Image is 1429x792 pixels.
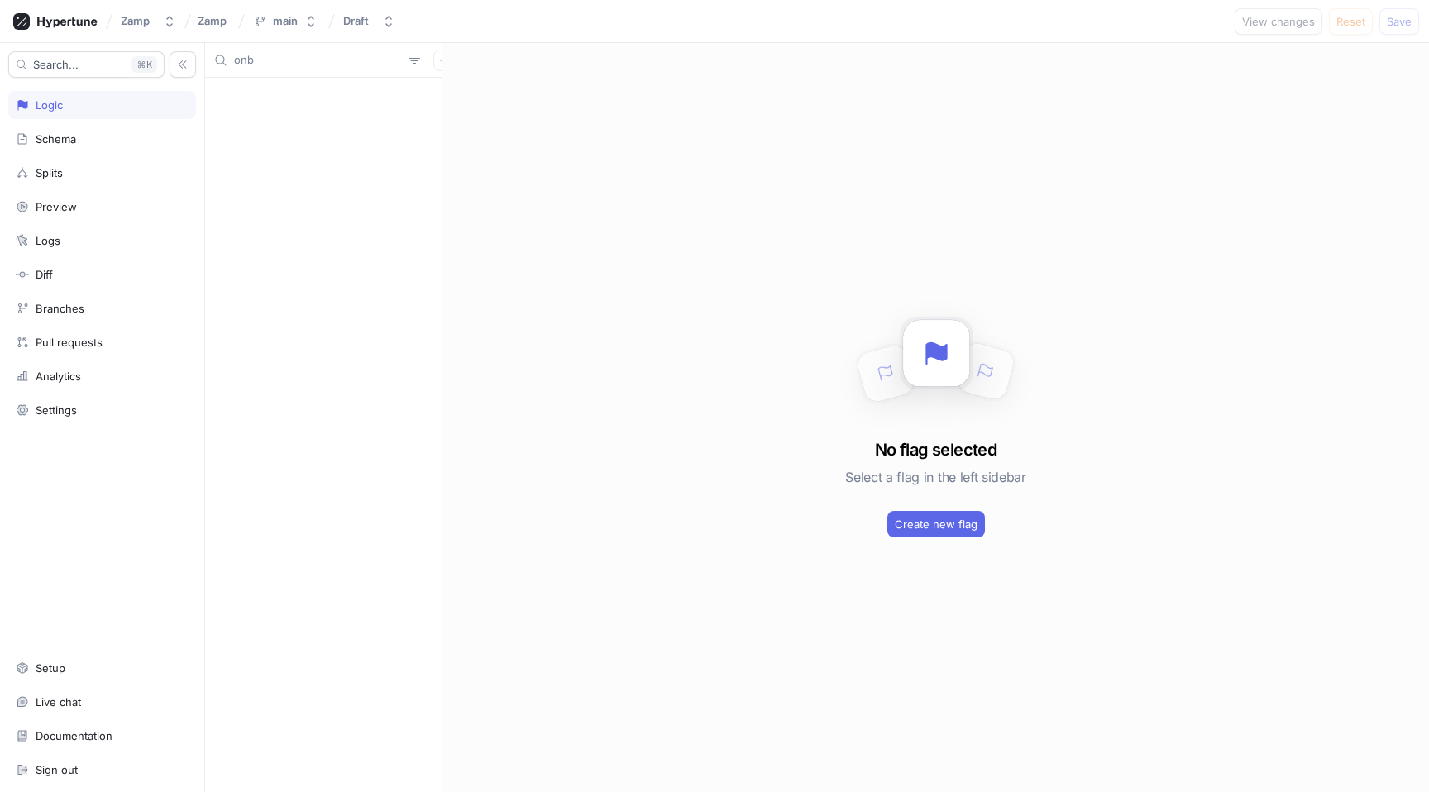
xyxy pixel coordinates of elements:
[246,7,324,35] button: main
[845,462,1025,492] h5: Select a flag in the left sidebar
[36,763,78,776] div: Sign out
[33,60,79,69] span: Search...
[36,166,63,179] div: Splits
[36,132,76,146] div: Schema
[121,14,150,28] div: Zamp
[36,729,112,742] div: Documentation
[234,52,402,69] input: Search...
[36,98,63,112] div: Logic
[337,7,402,35] button: Draft
[1242,17,1315,26] span: View changes
[36,403,77,417] div: Settings
[1387,17,1412,26] span: Save
[895,519,977,529] span: Create new flag
[36,268,53,281] div: Diff
[114,7,183,35] button: Zamp
[36,302,84,315] div: Branches
[273,14,298,28] div: main
[887,511,985,537] button: Create new flag
[1336,17,1365,26] span: Reset
[36,336,103,349] div: Pull requests
[36,200,77,213] div: Preview
[1329,8,1373,35] button: Reset
[36,661,65,675] div: Setup
[36,234,60,247] div: Logs
[131,56,157,73] div: K
[198,15,227,26] span: Zamp
[36,695,81,709] div: Live chat
[875,437,996,462] h3: No flag selected
[36,370,81,383] div: Analytics
[1235,8,1322,35] button: View changes
[343,14,369,28] div: Draft
[8,722,196,750] a: Documentation
[1379,8,1419,35] button: Save
[8,51,165,78] button: Search...K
